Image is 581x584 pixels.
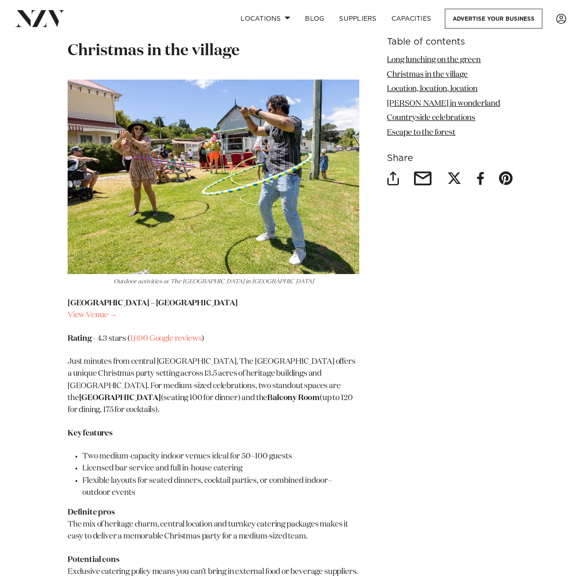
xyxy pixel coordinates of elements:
img: Hoola hooping in the sun at The Historic Village in Tauranga [68,80,359,274]
a: Long lunching on the green [387,56,481,64]
h6: Share [387,154,513,163]
a: Escape to the forest [387,128,455,136]
a: [PERSON_NAME] in wonderland [387,99,500,107]
a: Countryside celebrations [387,114,475,122]
a: View Venue → [68,311,117,319]
a: Advertise your business [445,9,542,29]
strong: Christmas in the village [68,43,240,58]
em: Outdoor activities at The [GEOGRAPHIC_DATA] in [GEOGRAPHIC_DATA] [114,279,314,285]
strong: Key features [68,429,113,437]
strong: Balcony Room [267,394,320,402]
li: Two medium-capacity indoor venues ideal for 50–100 guests [82,451,359,463]
p: – 4.3 stars ( ) [68,333,359,345]
a: Location, location, location [387,85,477,93]
a: 1,690 Google reviews [130,335,202,343]
a: BLOG [298,9,332,29]
p: Exclusive catering policy means you can’t bring in external food or beverage suppliers. [68,554,359,578]
a: Locations [233,9,298,29]
strong: Rating [68,335,92,343]
li: Flexible layouts for seated dinners, cocktail parties, or combined indoor–outdoor events [82,475,359,499]
a: SUPPLIERS [332,9,384,29]
li: Licensed bar service and full in-house catering [82,463,359,475]
p: The mix of heritage charm, central location and turnkey catering packages makes it easy to delive... [68,507,359,543]
a: Christmas in the village [387,70,468,78]
h6: Table of contents [387,37,513,47]
strong: [GEOGRAPHIC_DATA] – [GEOGRAPHIC_DATA] [68,299,238,307]
a: Capacities [384,9,439,29]
img: nzv-logo.png [15,10,65,27]
strong: Potential cons [68,556,120,564]
p: Just minutes from central [GEOGRAPHIC_DATA], The [GEOGRAPHIC_DATA] offers a unique Christmas part... [68,356,359,417]
strong: Definite pros [68,509,115,516]
strong: [GEOGRAPHIC_DATA] [79,394,161,402]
